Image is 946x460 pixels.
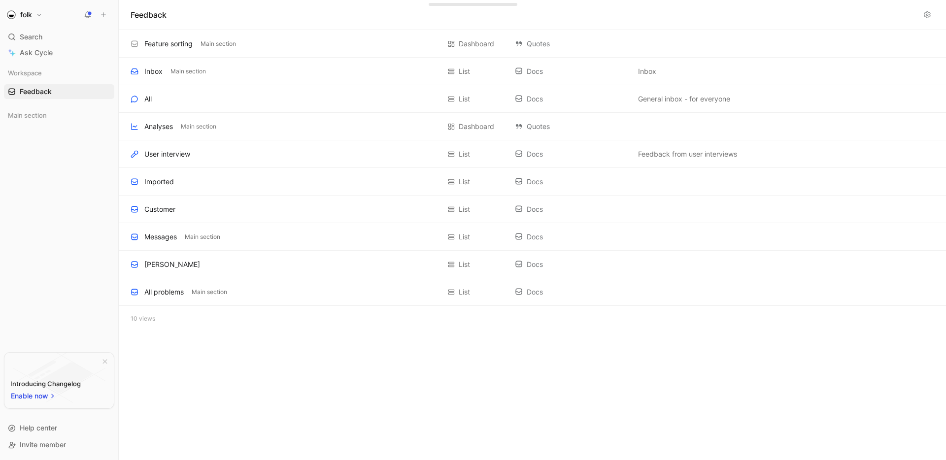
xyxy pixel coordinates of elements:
span: Main section [192,287,227,297]
div: List [459,286,470,298]
span: Main section [181,122,216,131]
span: Ask Cycle [20,47,53,59]
span: Workspace [8,68,42,78]
span: Invite member [20,440,66,449]
div: List [459,203,470,215]
img: bg-BLZuj68n.svg [13,353,105,403]
div: All problemsMain sectionList DocsView actions [119,278,946,306]
div: Docs [515,148,628,160]
div: All [144,93,152,105]
div: Invite member [4,437,114,452]
a: Feedback [4,84,114,99]
span: Inbox [638,66,656,77]
span: Help center [20,424,57,432]
div: Workspace [4,66,114,80]
button: Main section [199,39,238,48]
div: Customer [144,203,175,215]
span: Main section [185,232,220,242]
div: [PERSON_NAME] [144,259,200,270]
div: Docs [515,259,628,270]
div: Search [4,30,114,44]
div: Introducing Changelog [10,378,81,390]
button: Main section [169,67,208,76]
h1: Feedback [131,9,167,21]
div: Docs [515,66,628,77]
div: Quotes [515,38,628,50]
div: AllList DocsGeneral inbox - for everyoneView actions [119,85,946,113]
span: Main section [8,110,47,120]
span: Main section [170,66,206,76]
div: List [459,259,470,270]
div: 10 views [119,306,946,331]
span: Main section [201,39,236,49]
div: List [459,176,470,188]
div: Docs [515,203,628,215]
span: Search [20,31,42,43]
div: User interviewList DocsFeedback from user interviewsView actions [119,140,946,168]
div: List [459,231,470,243]
span: Feedback from user interviews [638,148,737,160]
button: folkfolk [4,8,45,22]
button: General inbox - for everyone [636,93,732,105]
div: Dashboard [459,121,494,132]
div: Main section [4,108,114,123]
div: All problems [144,286,184,298]
div: User interview [144,148,190,160]
span: Feedback [20,87,52,97]
img: folk [6,10,16,20]
div: List [459,93,470,105]
button: Main section [190,288,229,296]
div: Quotes [515,121,628,132]
button: Feedback from user interviews [636,148,739,160]
button: Enable now [10,390,57,402]
div: Analyses [144,121,173,132]
div: Messages [144,231,177,243]
a: Ask Cycle [4,45,114,60]
div: [PERSON_NAME]List DocsView actions [119,251,946,278]
div: ImportedList DocsView actions [119,168,946,196]
div: InboxMain sectionList DocsInboxView actions [119,58,946,85]
h1: folk [20,10,32,19]
div: Main section [4,108,114,126]
div: Feature sorting [144,38,193,50]
div: Help center [4,421,114,435]
div: List [459,66,470,77]
div: List [459,148,470,160]
div: Inbox [144,66,163,77]
div: CustomerList DocsView actions [119,196,946,223]
div: MessagesMain sectionList DocsView actions [119,223,946,251]
button: Inbox [636,66,658,77]
span: Enable now [11,390,49,402]
button: Main section [179,122,218,131]
span: General inbox - for everyone [638,93,730,105]
div: Feature sortingMain sectionDashboard QuotesView actions [119,30,946,58]
div: Docs [515,176,628,188]
div: Docs [515,231,628,243]
div: AnalysesMain sectionDashboard QuotesView actions [119,113,946,140]
div: Dashboard [459,38,494,50]
div: Docs [515,286,628,298]
button: Main section [183,232,222,241]
div: Imported [144,176,174,188]
div: Docs [515,93,628,105]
